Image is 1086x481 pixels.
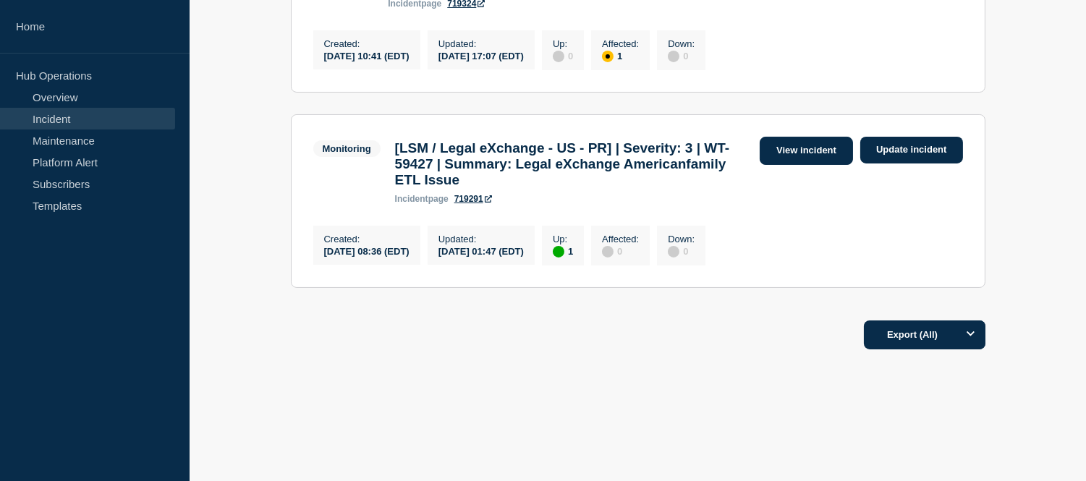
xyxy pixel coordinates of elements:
[438,244,524,257] div: [DATE] 01:47 (EDT)
[602,234,639,244] p: Affected :
[602,38,639,49] p: Affected :
[860,137,963,163] a: Update incident
[324,49,410,61] div: [DATE] 10:41 (EDT)
[395,140,752,188] h3: [LSM / Legal eXchange - US - PR] | Severity: 3 | WT-59427 | Summary: Legal eXchange Americanfamil...
[602,51,614,62] div: affected
[864,320,985,349] button: Export (All)
[324,38,410,49] p: Created :
[553,38,573,49] p: Up :
[438,234,524,244] p: Updated :
[668,234,695,244] p: Down :
[324,244,410,257] div: [DATE] 08:36 (EDT)
[668,49,695,62] div: 0
[668,244,695,257] div: 0
[602,246,614,257] div: disabled
[668,51,679,62] div: disabled
[602,244,639,257] div: 0
[438,38,524,49] p: Updated :
[395,194,428,204] span: incident
[324,234,410,244] p: Created :
[668,38,695,49] p: Down :
[956,320,985,349] button: Options
[313,140,381,157] span: Monitoring
[602,49,639,62] div: 1
[553,51,564,62] div: disabled
[760,137,853,165] a: View incident
[553,244,573,257] div: 1
[668,246,679,257] div: disabled
[454,194,492,204] a: 719291
[553,49,573,62] div: 0
[553,246,564,257] div: up
[438,49,524,61] div: [DATE] 17:07 (EDT)
[553,234,573,244] p: Up :
[395,194,449,204] p: page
